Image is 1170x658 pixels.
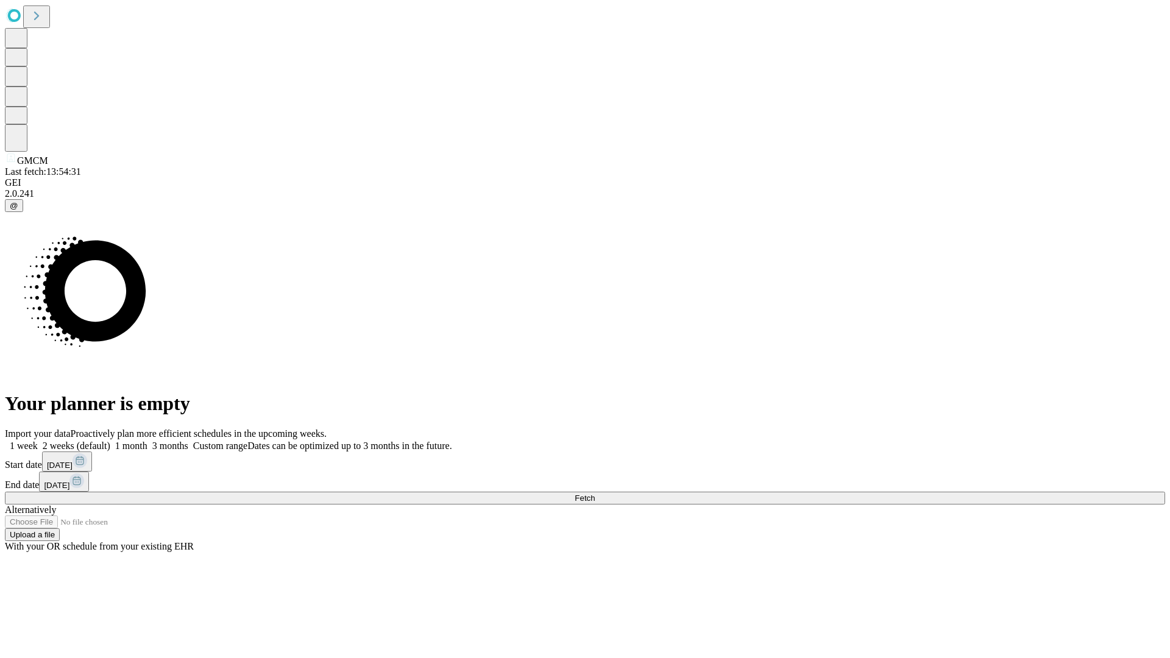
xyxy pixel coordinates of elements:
[152,440,188,451] span: 3 months
[39,472,89,492] button: [DATE]
[5,472,1165,492] div: End date
[71,428,327,439] span: Proactively plan more efficient schedules in the upcoming weeks.
[5,166,81,177] span: Last fetch: 13:54:31
[5,504,56,515] span: Alternatively
[5,392,1165,415] h1: Your planner is empty
[247,440,452,451] span: Dates can be optimized up to 3 months in the future.
[115,440,147,451] span: 1 month
[5,177,1165,188] div: GEI
[193,440,247,451] span: Custom range
[575,493,595,503] span: Fetch
[17,155,48,166] span: GMCM
[10,201,18,210] span: @
[10,440,38,451] span: 1 week
[5,451,1165,472] div: Start date
[5,188,1165,199] div: 2.0.241
[5,492,1165,504] button: Fetch
[47,461,73,470] span: [DATE]
[5,428,71,439] span: Import your data
[44,481,69,490] span: [DATE]
[42,451,92,472] button: [DATE]
[5,541,194,551] span: With your OR schedule from your existing EHR
[5,528,60,541] button: Upload a file
[43,440,110,451] span: 2 weeks (default)
[5,199,23,212] button: @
